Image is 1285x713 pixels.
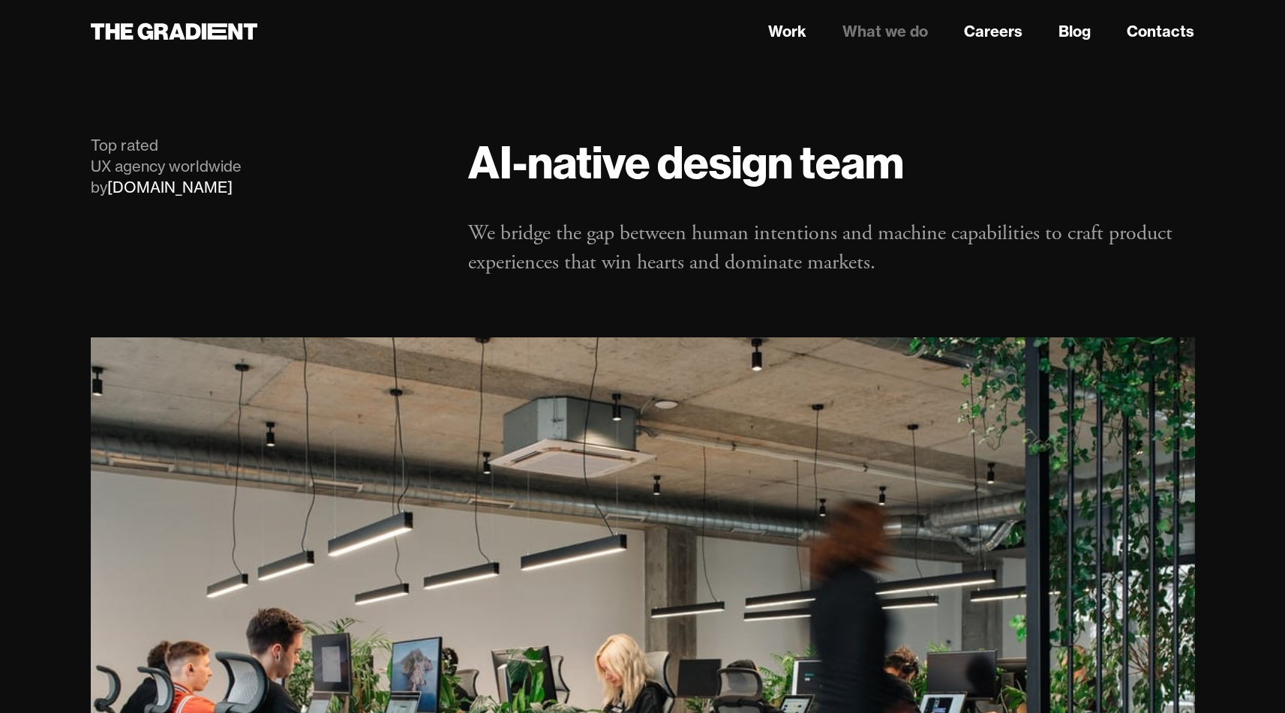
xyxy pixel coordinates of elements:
a: What we do [842,20,928,43]
div: Top rated UX agency worldwide by [91,135,439,198]
p: We bridge the gap between human intentions and machine capabilities to craft product experiences ... [468,219,1194,277]
a: Work [768,20,806,43]
a: Blog [1058,20,1091,43]
a: Careers [964,20,1022,43]
h1: AI-native design team [468,135,1194,189]
a: Contacts [1127,20,1194,43]
a: [DOMAIN_NAME] [107,178,233,196]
